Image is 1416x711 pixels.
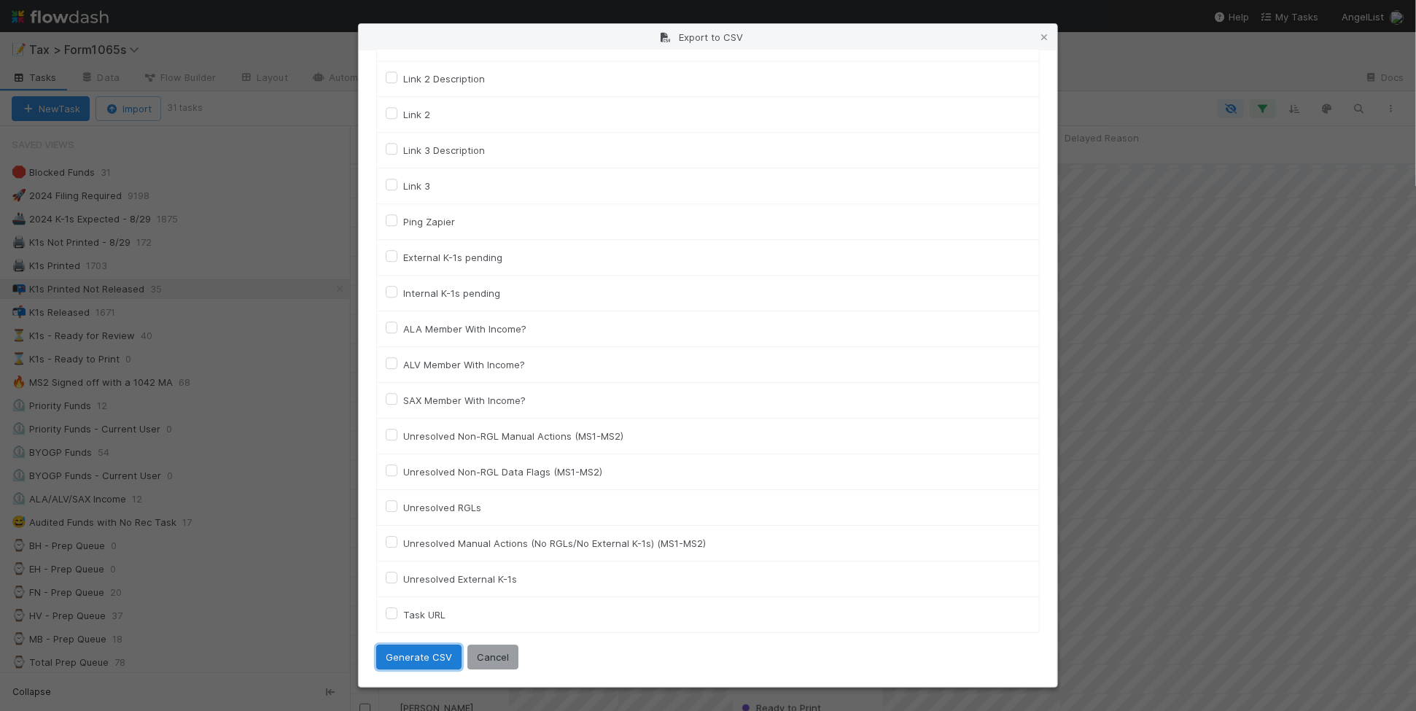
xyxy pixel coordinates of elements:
label: Link 3 Description [403,141,485,159]
button: Cancel [467,645,518,669]
label: Ping Zapier [403,213,455,230]
label: SAX Member With Income? [403,392,526,409]
label: Link 3 [403,177,430,195]
div: Export to CSV [359,24,1057,50]
label: Internal K-1s pending [403,284,500,302]
button: Generate CSV [376,645,462,669]
label: Unresolved Non-RGL Data Flags (MS1-MS2) [403,463,602,481]
label: ALV Member With Income? [403,356,525,373]
label: Link 2 [403,106,430,123]
label: Link 2 Description [403,70,485,88]
label: Unresolved Manual Actions (No RGLs/No External K-1s) (MS1-MS2) [403,535,706,552]
label: External K-1s pending [403,249,502,266]
label: Task URL [403,606,446,623]
label: Unresolved External K-1s [403,570,517,588]
label: Unresolved Non-RGL Manual Actions (MS1-MS2) [403,427,623,445]
label: Unresolved RGLs [403,499,481,516]
label: ALA Member With Income? [403,320,526,338]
